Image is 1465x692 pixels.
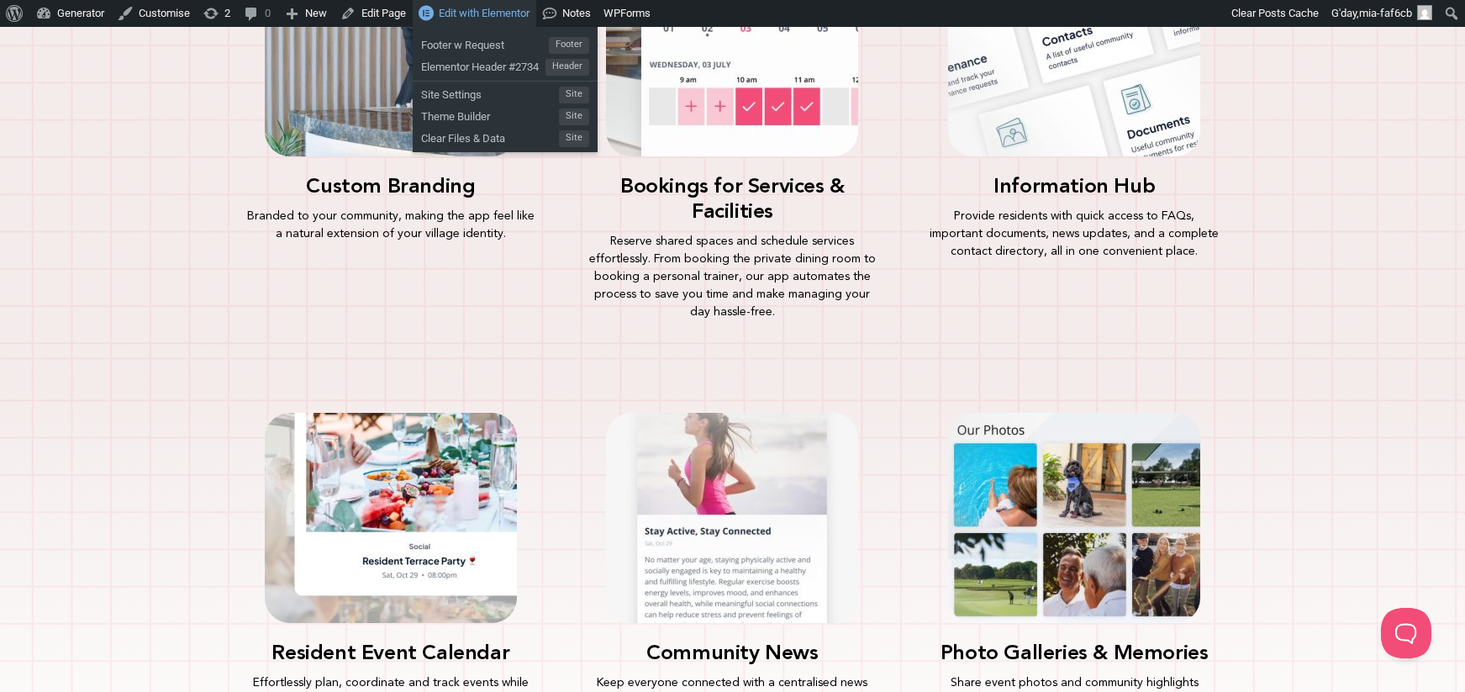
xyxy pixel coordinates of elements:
span: Elementor Header #2734 [421,54,545,76]
a: Site SettingsSite [413,82,598,103]
span: Clear Files & Data [421,125,559,147]
img: RE-07 [948,413,1200,623]
span: Footer [549,37,589,54]
img: RE-05-C [265,413,517,623]
h3: Bookings for Services & Facilities [587,173,878,224]
h3: Resident Event Calendar [245,640,537,665]
span: mia-faf6cb [1359,7,1412,19]
p: Provide residents with quick access to FAQs, important documents, news updates, and a complete co... [929,207,1220,260]
span: Theme Builder [421,103,559,125]
a: Elementor Header #2734Header [413,54,598,76]
span: Site [559,130,589,147]
span: Site [559,108,589,125]
a: Footer w RequestFooter [413,32,598,54]
img: RE-06 [606,413,858,623]
h3: Photo Galleries & Memories [929,640,1220,665]
span: Site [559,87,589,103]
span: Header [545,59,589,76]
a: Clear Files & DataSite [413,125,598,147]
iframe: Toggle Customer Support [1381,608,1431,658]
p: Reserve shared spaces and schedule services effortlessly. From booking the private dining room to... [587,232,878,320]
a: Theme BuilderSite [413,103,598,125]
span: Edit with Elementor [439,7,530,19]
p: Branded to your community, making the app feel like a natural extension of your village identity. [245,207,537,242]
span: Footer w Request [421,32,549,54]
span: Site Settings [421,82,559,103]
h3: Custom Branding [245,173,537,198]
h3: Community News [587,640,878,665]
h3: Information Hub [929,173,1220,198]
